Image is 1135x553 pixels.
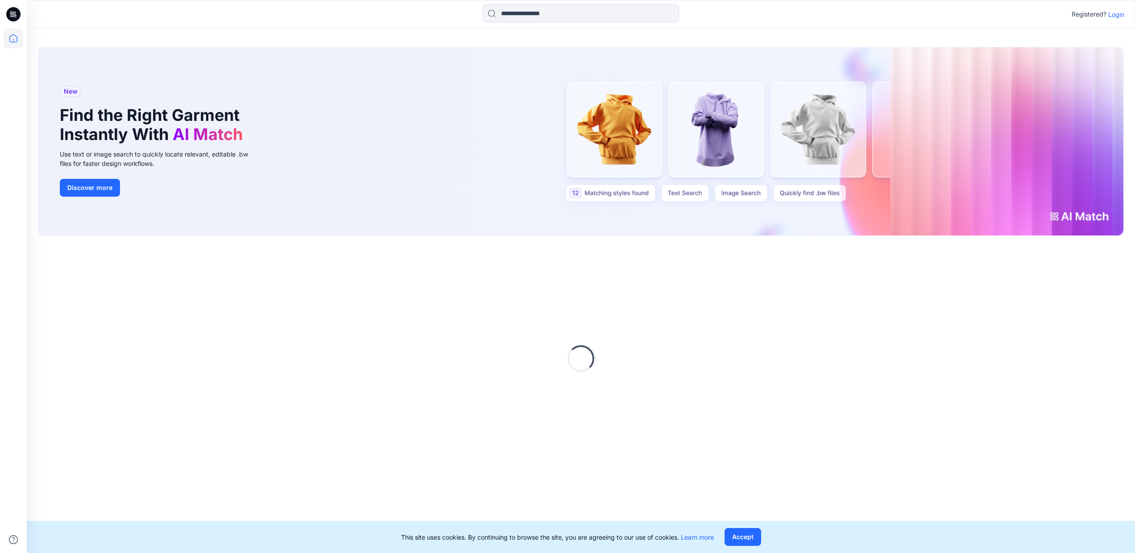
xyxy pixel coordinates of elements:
[725,528,761,546] button: Accept
[64,86,78,97] span: New
[1108,10,1124,19] p: Login
[401,532,714,542] p: This site uses cookies. By continuing to browse the site, you are agreeing to our use of cookies.
[60,106,247,144] h1: Find the Right Garment Instantly With
[60,149,261,168] div: Use text or image search to quickly locate relevant, editable .bw files for faster design workflows.
[60,179,120,197] button: Discover more
[1072,9,1106,20] p: Registered?
[173,124,243,144] span: AI Match
[681,533,714,541] a: Learn more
